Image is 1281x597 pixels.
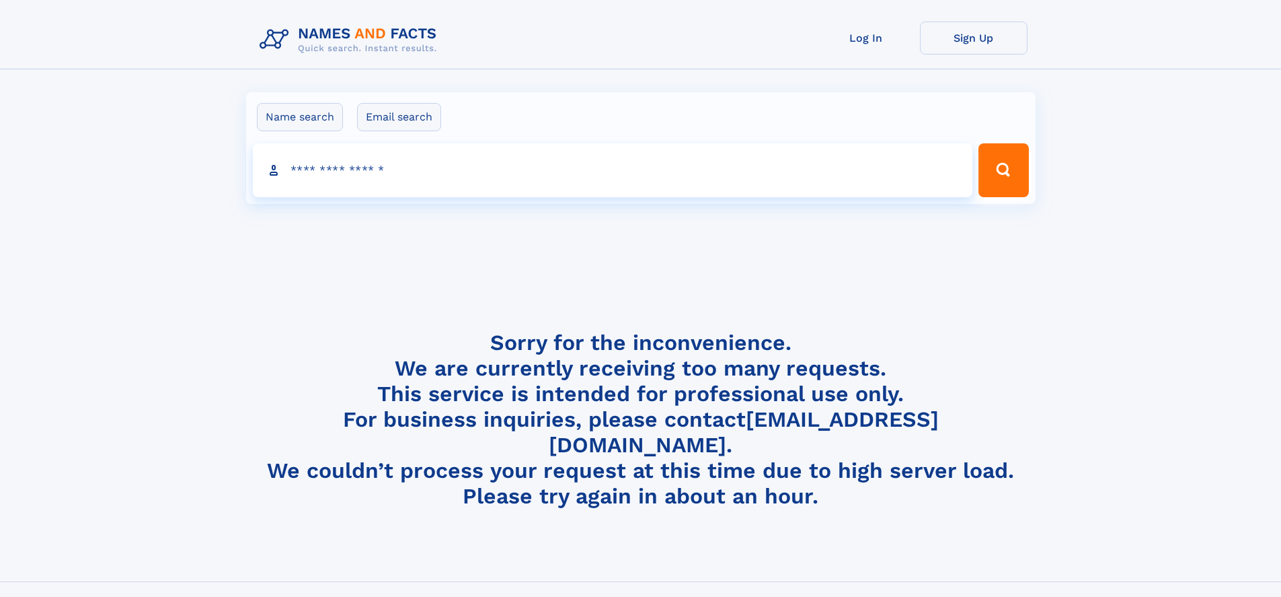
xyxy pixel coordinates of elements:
[357,103,441,131] label: Email search
[549,407,939,458] a: [EMAIL_ADDRESS][DOMAIN_NAME]
[978,143,1028,197] button: Search Button
[812,22,920,55] a: Log In
[254,22,448,58] img: Logo Names and Facts
[254,330,1027,510] h4: Sorry for the inconvenience. We are currently receiving too many requests. This service is intend...
[920,22,1027,55] a: Sign Up
[253,143,973,197] input: search input
[257,103,343,131] label: Name search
